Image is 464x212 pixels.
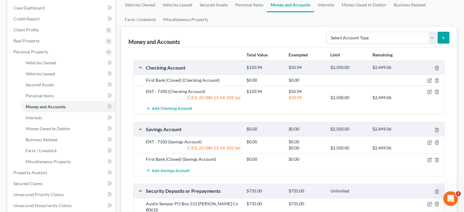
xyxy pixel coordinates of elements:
div: Unlimited [327,188,369,194]
div: $2,500.00 [327,126,369,132]
div: $0.00 [286,156,327,162]
div: $2,500.00 [327,65,369,70]
a: Miscellaneous Property [21,156,115,167]
div: $0.00 [243,126,285,132]
div: $2,449.06 [369,145,411,151]
div: First Bank (Closed) (Savings Account) [143,156,243,162]
div: $50.94 [286,88,327,95]
span: Unsecured Priority Claims [13,192,64,197]
strong: Total Value [246,52,268,57]
div: Money and Accounts [128,38,180,45]
span: Money Owed to Debtor [26,126,70,131]
span: Vehicles Leased [26,71,55,76]
a: Farm / Livestock [21,145,115,156]
div: $2,449.06 [369,95,411,101]
div: $0.00 [243,139,285,145]
div: Savings Account [143,126,243,132]
div: $735.00 [286,188,327,194]
strong: Limit [330,52,340,57]
span: 2 [456,191,461,196]
a: Vehicles Owned [21,57,115,68]
span: Real Property [13,38,40,43]
div: $735.00 [286,201,327,207]
a: Farm / Livestock [121,12,160,27]
span: Business Related [26,137,57,142]
div: $0.00 [243,156,285,162]
span: Secured Assets [26,82,54,87]
div: First Bank (Closed) (Checking Account) [143,77,243,83]
a: Case Dashboard [9,2,115,13]
div: $0.00 [286,126,327,132]
div: ENT - 7100 (Savings Account) [143,139,243,145]
a: Money and Accounts [21,101,115,112]
div: $0.00 [286,139,327,145]
div: $0.00 [243,77,285,83]
a: Unsecured Priority Claims [9,189,115,200]
div: C.R.S. 22-086 13-54-102 (w) [143,145,243,151]
span: Secured Claims [13,181,43,186]
a: Money Owed to Debtor [21,123,115,134]
a: Credit Report [9,13,115,24]
a: Secured Claims [9,178,115,189]
div: $2,500.00 [327,145,369,151]
div: $50.94 [286,65,327,70]
span: Property Analysis [13,170,47,175]
a: Property Analysis [9,167,115,178]
strong: Exempted [289,52,308,57]
div: C.R.S. 22-086 13-54-102 (w) [143,95,243,101]
div: ENT - 7100 (Checking Account) [143,88,243,95]
div: $0.00 [286,77,327,83]
a: Vehicles Leased [21,68,115,79]
span: Unsecured Nonpriority Claims [13,203,72,208]
a: Secured Assets [21,79,115,90]
span: Personal Property [13,49,48,54]
div: $50.94 [286,95,327,101]
a: Interests [21,112,115,123]
div: $2,449.06 [369,126,411,132]
span: Credit Report [13,16,40,21]
div: Checking Account [143,64,243,71]
iframe: Intercom live chat [443,191,458,206]
div: $735.00 [243,188,285,194]
span: Personal Items [26,93,54,98]
a: Miscellaneous Property [160,12,212,27]
div: $150.94 [243,65,285,70]
span: Client Profile [13,27,39,32]
div: $735.00 [243,201,285,207]
div: $0.00 [286,145,327,151]
span: Add Savings Account [152,168,189,173]
span: Miscellaneous Property [26,159,71,164]
span: Interests [26,115,42,120]
div: Security Deposits or Prepayments [143,188,243,194]
button: Add Checking Account [146,103,192,114]
span: Farm / Livestock [26,148,57,153]
span: Money and Accounts [26,104,66,109]
a: Business Related [21,134,115,145]
strong: Remaining [372,52,393,57]
span: Add Checking Account [152,106,192,111]
a: Personal Items [21,90,115,101]
a: Unsecured Nonpriority Claims [9,200,115,211]
div: $2,500.00 [327,95,369,101]
span: Case Dashboard [13,5,45,10]
div: $2,449.06 [369,65,411,70]
div: $150.94 [243,88,285,95]
button: Add Savings Account [146,165,189,176]
span: Vehicles Owned [26,60,56,65]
